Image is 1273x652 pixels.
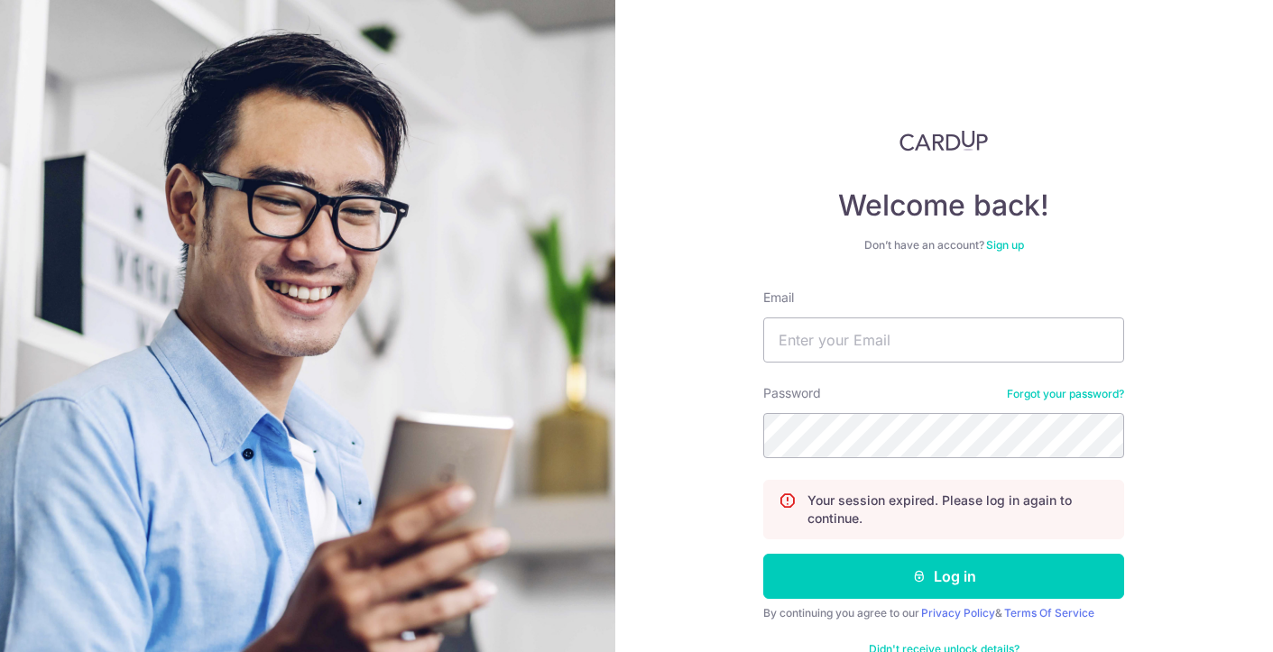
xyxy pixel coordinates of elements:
[763,238,1124,253] div: Don’t have an account?
[763,606,1124,620] div: By continuing you agree to our &
[986,238,1024,252] a: Sign up
[921,606,995,620] a: Privacy Policy
[763,289,794,307] label: Email
[763,384,821,402] label: Password
[763,188,1124,224] h4: Welcome back!
[807,491,1109,528] p: Your session expired. Please log in again to continue.
[763,317,1124,363] input: Enter your Email
[1004,606,1094,620] a: Terms Of Service
[763,554,1124,599] button: Log in
[1007,387,1124,401] a: Forgot your password?
[899,130,988,152] img: CardUp Logo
